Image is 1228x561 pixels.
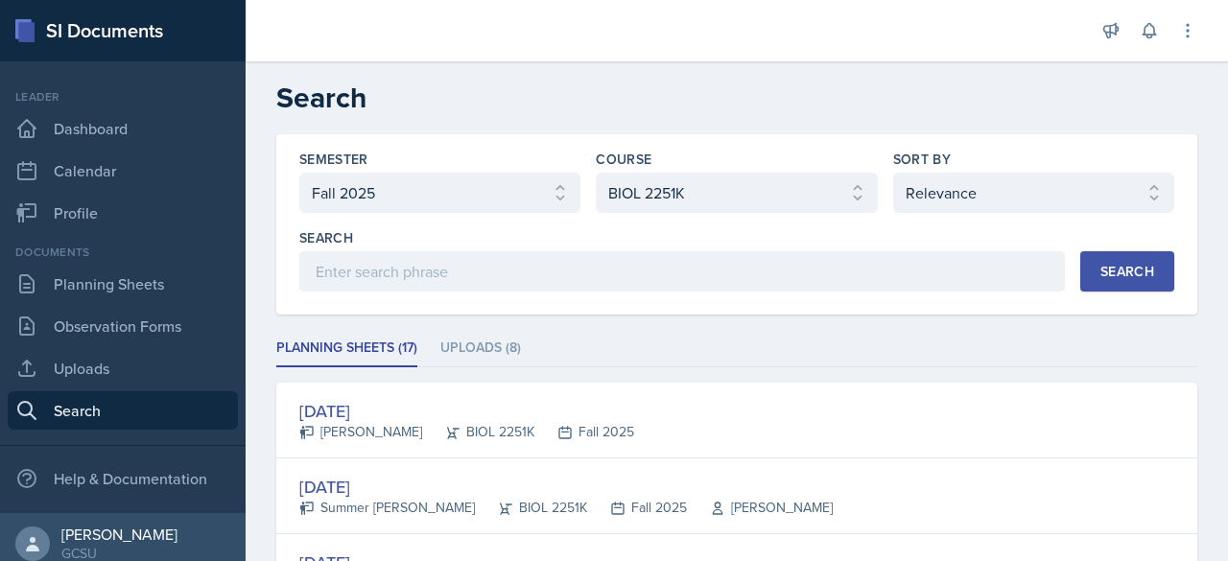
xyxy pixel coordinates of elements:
div: [DATE] [299,474,833,500]
label: Sort By [893,150,951,169]
button: Search [1080,251,1174,292]
div: Search [1100,264,1154,279]
div: Help & Documentation [8,459,238,498]
div: Leader [8,88,238,105]
a: Calendar [8,152,238,190]
div: [DATE] [299,398,634,424]
div: Fall 2025 [534,422,634,442]
li: Uploads (8) [440,330,521,367]
a: Planning Sheets [8,265,238,303]
div: BIOL 2251K [475,498,587,518]
div: Summer [PERSON_NAME] [299,498,475,518]
label: Search [299,228,353,247]
a: Dashboard [8,109,238,148]
label: Semester [299,150,368,169]
label: Course [596,150,651,169]
div: Documents [8,244,238,261]
a: Search [8,391,238,430]
div: [PERSON_NAME] [61,525,177,544]
a: Profile [8,194,238,232]
a: Observation Forms [8,307,238,345]
div: [PERSON_NAME] [299,422,422,442]
div: BIOL 2251K [422,422,534,442]
input: Enter search phrase [299,251,1065,292]
div: Fall 2025 [587,498,687,518]
h2: Search [276,81,1197,115]
div: [PERSON_NAME] [687,498,833,518]
li: Planning Sheets (17) [276,330,417,367]
a: Uploads [8,349,238,387]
